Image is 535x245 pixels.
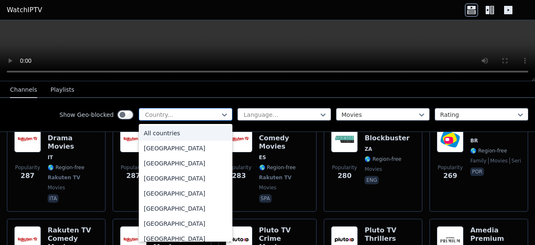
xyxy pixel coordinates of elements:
span: ZA [364,146,372,152]
span: 280 [338,171,352,181]
span: 🌎 Region-free [48,164,84,171]
span: BR [470,137,478,144]
span: 🌎 Region-free [364,156,401,162]
div: All countries [139,126,232,141]
h6: Afriwood Blockbuster [364,126,415,142]
span: Rakuten TV [259,174,292,181]
span: movies [259,184,277,191]
a: WatchIPTV [7,5,42,15]
h6: Amedia Premium [470,226,521,243]
p: ita [48,194,59,203]
span: ES [259,154,266,161]
img: Rakuten TV Comedy Movies [226,126,252,152]
img: Tela Viva [437,126,464,152]
button: Playlists [51,82,74,98]
span: Popularity [121,164,146,171]
span: Rakuten TV [48,174,80,181]
span: 269 [443,171,457,181]
span: 287 [126,171,140,181]
p: eng [364,176,379,184]
span: movies [48,184,65,191]
h6: Rakuten TV Comedy Movies [259,126,310,151]
label: Show Geo-blocked [59,111,114,119]
span: 287 [20,171,34,181]
p: por [470,168,484,176]
div: [GEOGRAPHIC_DATA] [139,141,232,156]
div: [GEOGRAPHIC_DATA] [139,186,232,201]
div: [GEOGRAPHIC_DATA] [139,171,232,186]
h6: Rakuten TV Drama Movies [48,126,98,151]
div: [GEOGRAPHIC_DATA] [139,156,232,171]
span: Popularity [227,164,252,171]
img: Rakuten TV Family Movies [120,126,147,152]
h6: Pluto TV Thrillers [364,226,415,243]
span: 283 [232,171,246,181]
span: movies [364,166,382,173]
span: family [470,157,487,164]
span: Popularity [15,164,40,171]
img: Rakuten TV Drama Movies [14,126,41,152]
span: Popularity [332,164,357,171]
span: IT [48,154,53,161]
div: [GEOGRAPHIC_DATA] [139,216,232,231]
img: Afriwood Blockbuster [331,126,358,152]
p: spa [259,194,272,203]
span: 🌎 Region-free [259,164,296,171]
div: [GEOGRAPHIC_DATA] [139,201,232,216]
span: series [510,157,527,164]
span: 🌎 Region-free [470,147,507,154]
span: Popularity [438,164,463,171]
span: movies [488,157,508,164]
button: Channels [10,82,37,98]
